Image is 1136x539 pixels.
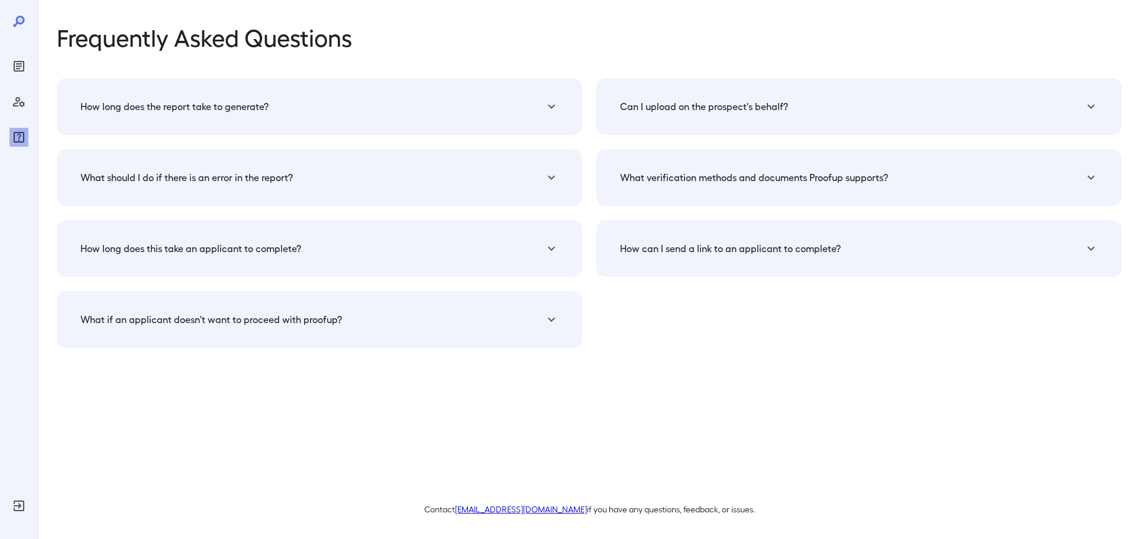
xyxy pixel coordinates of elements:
div: Manage Users [9,92,28,111]
h5: How can I send a link to an applicant to complete? [620,241,841,256]
div: How long does this take an applicant to complete? [71,234,568,263]
div: How can I send a link to an applicant to complete? [611,234,1108,263]
div: What should I do if there is an error in the report? [71,163,568,192]
div: FAQ [9,128,28,147]
h5: Can I upload on the prospect's behalf? [620,99,788,114]
h5: How long does this take an applicant to complete? [80,241,301,256]
h5: What should I do if there is an error in the report? [80,170,293,185]
div: How long does the report take to generate? [71,92,568,121]
h5: What if an applicant doesn't want to proceed with proofup? [80,312,342,327]
a: [EMAIL_ADDRESS][DOMAIN_NAME] [455,504,587,514]
p: Contact if you have any questions, feedback, or issues. [57,504,1122,515]
h5: What verification methods and documents Proofup supports? [620,170,888,185]
h5: How long does the report take to generate? [80,99,269,114]
div: What if an applicant doesn't want to proceed with proofup? [71,305,568,334]
div: What verification methods and documents Proofup supports? [611,163,1108,192]
div: Reports [9,57,28,76]
p: Frequently Asked Questions [57,24,1122,50]
div: Can I upload on the prospect's behalf? [611,92,1108,121]
div: Log Out [9,496,28,515]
